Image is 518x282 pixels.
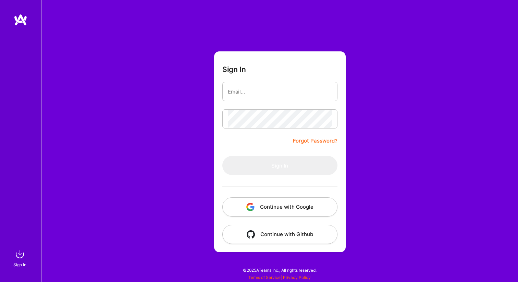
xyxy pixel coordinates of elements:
[248,275,281,280] a: Terms of Service
[222,156,337,175] button: Sign In
[283,275,311,280] a: Privacy Policy
[293,137,337,145] a: Forgot Password?
[41,261,518,279] div: © 2025 ATeams Inc., All rights reserved.
[247,230,255,238] img: icon
[222,65,246,74] h3: Sign In
[228,83,332,100] input: Email...
[14,14,27,26] img: logo
[222,225,337,244] button: Continue with Github
[248,275,311,280] span: |
[222,197,337,217] button: Continue with Google
[246,203,255,211] img: icon
[13,261,26,268] div: Sign In
[13,247,27,261] img: sign in
[14,247,27,268] a: sign inSign In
